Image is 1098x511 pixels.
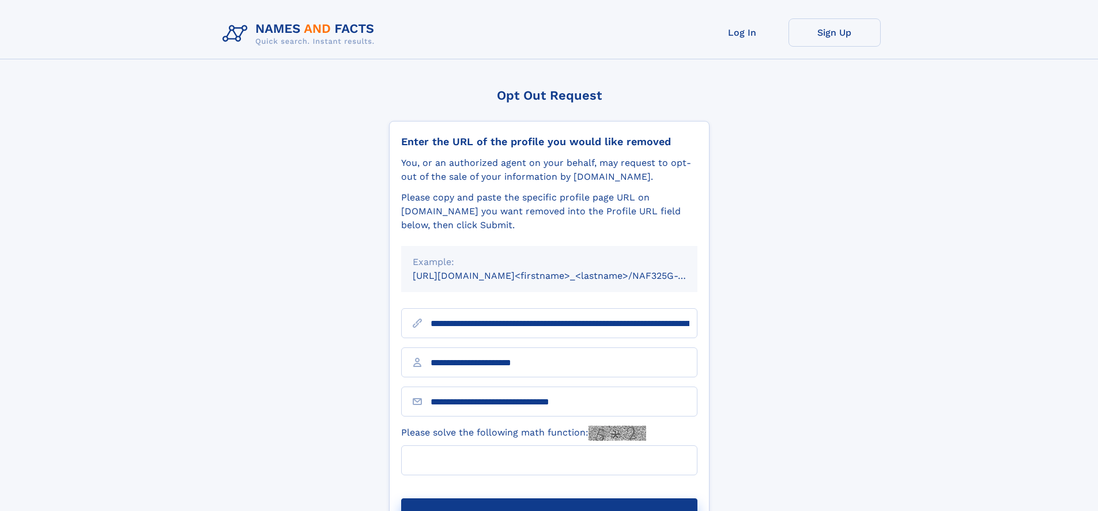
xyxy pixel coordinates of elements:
div: Example: [413,255,686,269]
small: [URL][DOMAIN_NAME]<firstname>_<lastname>/NAF325G-xxxxxxxx [413,270,719,281]
div: You, or an authorized agent on your behalf, may request to opt-out of the sale of your informatio... [401,156,697,184]
a: Log In [696,18,788,47]
label: Please solve the following math function: [401,426,646,441]
div: Enter the URL of the profile you would like removed [401,135,697,148]
a: Sign Up [788,18,881,47]
div: Please copy and paste the specific profile page URL on [DOMAIN_NAME] you want removed into the Pr... [401,191,697,232]
img: Logo Names and Facts [218,18,384,50]
div: Opt Out Request [389,88,710,103]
